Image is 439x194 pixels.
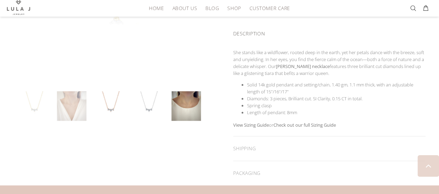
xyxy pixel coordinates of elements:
p: or [233,121,426,128]
a: Customer Care [245,3,290,14]
span: Customer Care [249,6,290,11]
a: BACK TO TOP [417,155,439,177]
a: Check out our full Sizing Guide [273,122,336,128]
div: PACKAGING [233,161,426,185]
div: DESCRIPTION [233,22,426,43]
span: Blog [205,6,219,11]
a: View Sizing Guide [233,122,269,128]
li: Spring clasp [247,102,426,109]
p: She stands like a wildflower, rooted deep in the earth, yet her petals dance with the breeze, sof... [233,49,426,77]
li: Solid 14k gold pendant and setting/chain, 1.40 gm, 1.1 mm thick, with an adjustable length of 15"... [247,81,426,95]
div: SHIPPING [233,136,426,161]
a: Shop [223,3,245,14]
a: About Us [168,3,201,14]
span: HOME [149,6,164,11]
a: Blog [201,3,223,14]
strong: [PERSON_NAME] necklace [276,63,330,69]
li: Diamonds: 3 pieces, Brilliant cut. SI Clarity, 0.15 CT in total. [247,95,426,102]
li: Length of pendant: 8mm [247,109,426,116]
a: HOME [145,3,168,14]
span: Shop [227,6,241,11]
span: About Us [172,6,197,11]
